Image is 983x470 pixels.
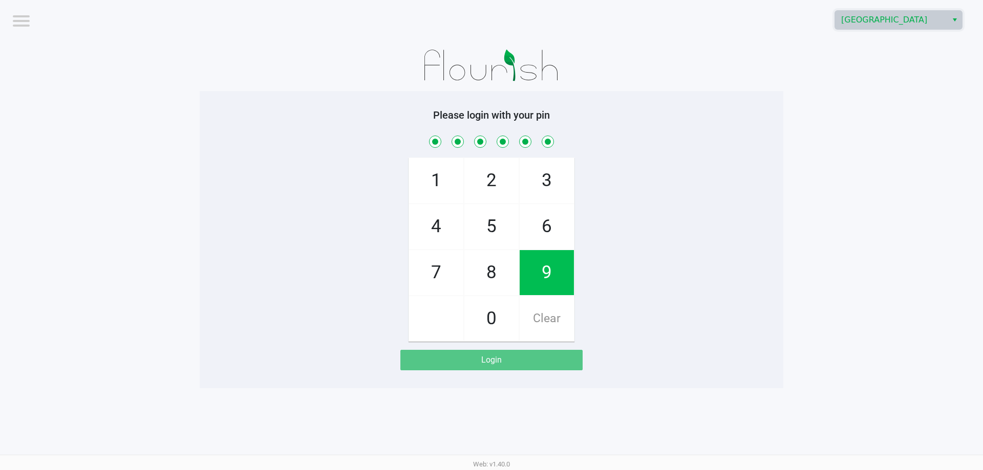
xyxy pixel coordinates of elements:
span: 5 [464,204,519,249]
span: 9 [520,250,574,295]
span: 4 [409,204,463,249]
h5: Please login with your pin [207,109,776,121]
span: 0 [464,296,519,341]
span: 6 [520,204,574,249]
span: 8 [464,250,519,295]
span: Web: v1.40.0 [473,460,510,468]
span: 2 [464,158,519,203]
span: 7 [409,250,463,295]
span: 1 [409,158,463,203]
button: Select [947,11,962,29]
span: Clear [520,296,574,341]
span: [GEOGRAPHIC_DATA] [841,14,941,26]
span: 3 [520,158,574,203]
